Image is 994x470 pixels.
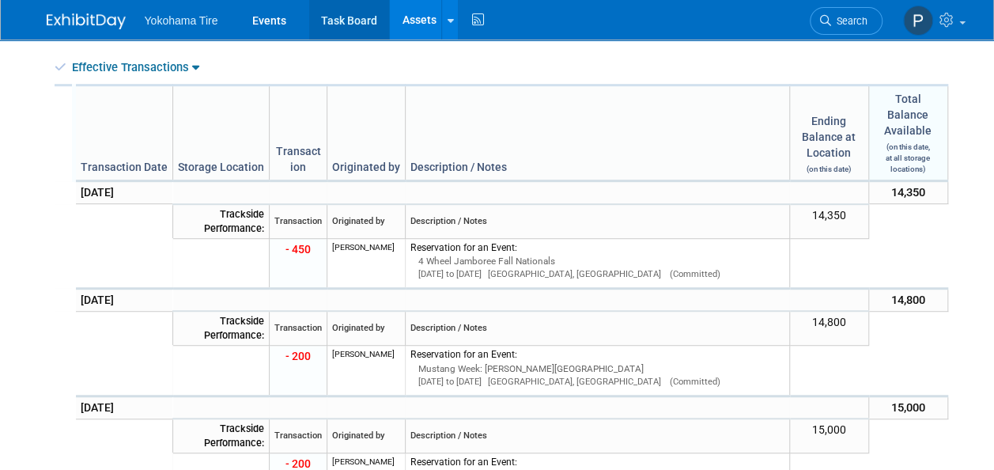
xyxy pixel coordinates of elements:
span: Trackside Performance: [204,315,264,341]
div: [DATE] to [DATE] [418,376,784,389]
span: 14,350 [891,185,925,199]
span: - 450 [285,243,311,256]
a: Search [810,7,883,35]
div: Reservation for an Event: [410,348,784,362]
span: [GEOGRAPHIC_DATA], [GEOGRAPHIC_DATA] [482,377,661,387]
div: 4 Wheel Jamboree Fall Nationals [418,255,784,268]
td: Storage Location [173,85,270,181]
div: (on this date) [795,161,864,175]
span: 14,800 [812,316,846,328]
span: Trackside Performance: [204,208,264,234]
td: Transaction [270,85,327,181]
img: Paris Hull [903,6,933,36]
div: Reservation for an Event: [410,241,784,255]
span: Trackside Performance: [204,423,264,449]
td: Transaction [270,311,327,345]
td: Originated by [327,419,406,453]
td: Originated by [327,85,406,181]
td: [DATE] [74,288,173,311]
td: [PERSON_NAME] [327,238,406,288]
div: (on this date, at all storage locations) [874,138,943,175]
span: (Committed) [663,377,720,387]
div: Mustang Week: [PERSON_NAME][GEOGRAPHIC_DATA] [418,362,784,376]
span: 14,800 [891,293,925,307]
span: 15,000 [812,423,846,436]
td: Total Balance Available [868,85,947,181]
span: Yokohama Tire [145,14,218,27]
td: [PERSON_NAME] [327,346,406,396]
span: [GEOGRAPHIC_DATA], [GEOGRAPHIC_DATA] [482,269,661,279]
span: (Committed) [663,269,720,279]
td: Description / Notes [406,85,790,181]
div: Reservation for an Event: [410,456,784,469]
td: Description / Notes [406,204,790,238]
td: Transaction [270,419,327,453]
td: Description / Notes [406,419,790,453]
span: 14,350 [812,209,846,222]
td: Ending Balance at Location [789,85,868,181]
span: - 200 [285,457,311,470]
a: Effective Transactions [72,60,199,74]
div: [DATE] to [DATE] [418,268,784,281]
span: - 200 [285,350,311,362]
span: Search [831,15,867,27]
td: Description / Notes [406,311,790,345]
td: Transaction [270,204,327,238]
td: Originated by [327,204,406,238]
img: ExhibitDay [47,13,126,29]
td: [DATE] [74,396,173,419]
td: Originated by [327,311,406,345]
td: Transaction Date [74,85,173,181]
td: [DATE] [74,181,173,204]
span: 15,000 [891,400,925,415]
